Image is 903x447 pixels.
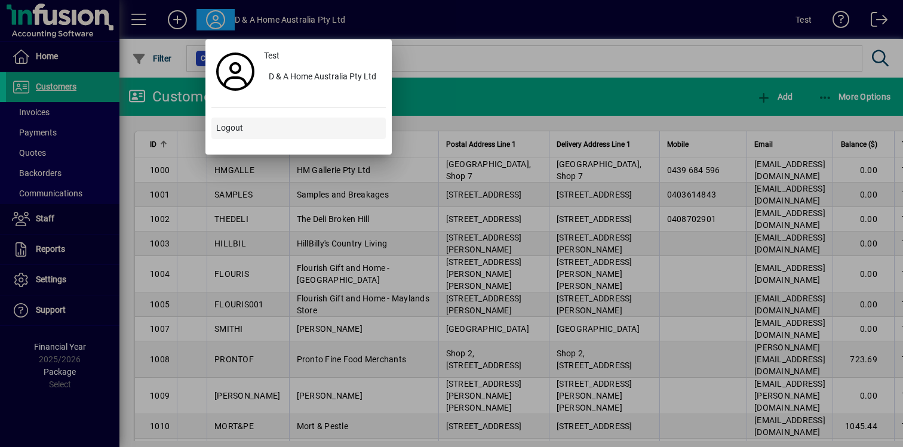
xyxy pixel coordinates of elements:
[259,67,386,88] button: D & A Home Australia Pty Ltd
[259,45,386,67] a: Test
[211,118,386,139] button: Logout
[264,50,279,62] span: Test
[211,61,259,82] a: Profile
[216,122,243,134] span: Logout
